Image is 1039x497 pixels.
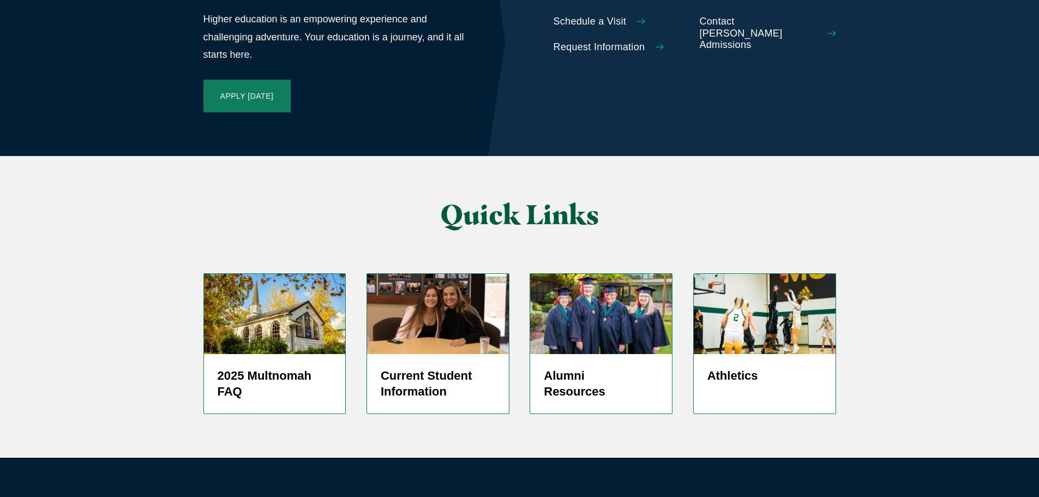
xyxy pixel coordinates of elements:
h5: Current Student Information [381,368,495,400]
a: screenshot-2024-05-27-at-1.37.12-pm Current Student Information [367,273,509,414]
h5: 2025 Multnomah FAQ [218,368,332,400]
a: Prayer Chapel in Fall 2025 Multnomah FAQ [203,273,346,414]
a: Women's Basketball player shooting jump shot Athletics [693,273,836,414]
a: Apply [DATE] [203,80,291,112]
a: Contact [PERSON_NAME] Admissions [700,16,836,51]
a: Request Information [554,41,690,53]
img: Prayer Chapel in Fall [204,274,346,354]
h5: Alumni Resources [544,368,658,400]
a: Schedule a Visit [554,16,690,28]
span: Request Information [554,41,645,53]
h5: Athletics [707,368,822,384]
span: Contact [PERSON_NAME] Admissions [700,16,817,51]
img: screenshot-2024-05-27-at-1.37.12-pm [367,274,509,354]
img: 50 Year Alumni 2019 [530,274,672,354]
a: 50 Year Alumni 2019 Alumni Resources [530,273,672,414]
img: WBBALL_WEB [694,274,836,354]
p: Higher education is an empowering experience and challenging adventure. Your education is a journ... [203,10,466,63]
h2: Quick Links [312,200,727,230]
span: Schedule a Visit [554,16,627,28]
